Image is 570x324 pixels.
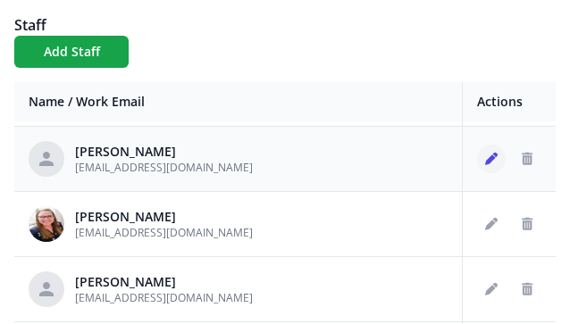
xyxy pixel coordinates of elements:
button: Delete staff [513,145,541,173]
span: [EMAIL_ADDRESS][DOMAIN_NAME] [75,225,253,240]
button: Edit staff [477,210,506,238]
div: [PERSON_NAME] [75,143,253,161]
div: [PERSON_NAME] [75,273,253,291]
button: Add Staff [14,36,129,68]
button: Edit staff [477,275,506,303]
button: Delete staff [513,275,541,303]
th: Actions [463,82,557,122]
div: [PERSON_NAME] [75,208,253,226]
span: [EMAIL_ADDRESS][DOMAIN_NAME] [75,290,253,305]
button: Edit staff [477,145,506,173]
button: Delete staff [513,210,541,238]
h1: Staff [14,14,556,36]
th: Name / Work Email [14,82,463,122]
span: [EMAIL_ADDRESS][DOMAIN_NAME] [75,160,253,175]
